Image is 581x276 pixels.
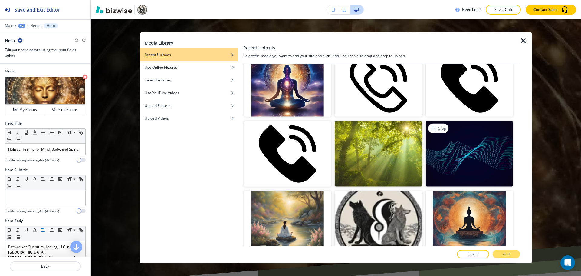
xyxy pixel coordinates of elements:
[18,24,25,28] button: +2
[428,124,448,133] div: Crop
[5,167,28,173] h2: Hero Subtitle
[5,37,15,44] h2: Hero
[140,112,238,125] button: Upload Videos
[560,255,575,270] div: Open Intercom Messenger
[140,99,238,112] button: Upload Pictures
[44,23,58,28] button: Hero
[145,65,178,70] h4: Use Online Pictures
[45,105,85,115] button: Find Photos
[145,39,173,46] h2: Media Library
[5,121,22,126] h2: Hero Title
[5,47,86,58] h3: Edit your hero details using the input fields below
[140,61,238,74] button: Use Online Pictures
[137,5,147,15] img: Your Logo
[462,7,481,12] h3: Need help?
[438,126,446,131] p: Crop
[96,6,132,13] img: Bizwise Logo
[58,107,78,112] h4: Find Photos
[15,6,60,13] h2: Save and Exit Editor
[8,147,82,152] p: Holistic Healing for Mind, Body, and Spirit
[5,105,45,115] button: My Photos
[5,24,13,28] button: Main
[145,52,171,57] h4: Recent Uploads
[30,24,39,28] button: Hero
[457,250,489,258] button: Cancel
[5,76,86,116] div: My PhotosFind Photos
[5,209,59,213] h4: Enable pasting more styles (dev only)
[533,7,557,12] p: Contact Sales
[243,53,520,58] h4: Select the media you want to add your site and click "Add". You can also drag and drop to upload.
[47,24,55,28] p: Hero
[145,90,179,95] h4: Use YouTube Videos
[140,74,238,86] button: Select Textures
[526,5,576,15] button: Contact Sales
[5,158,59,162] h4: Enable pasting more styles (dev only)
[467,251,479,257] p: Cancel
[10,261,81,271] button: Back
[243,44,275,51] h3: Recent Uploads
[5,218,23,224] h2: Hero Body
[140,86,238,99] button: Use YouTube Videos
[5,68,86,74] h2: Media
[19,107,37,112] h4: My Photos
[486,5,521,15] button: Save Draft
[145,115,169,121] h4: Upload Videos
[10,264,80,269] p: Back
[140,48,238,61] button: Recent Uploads
[145,77,171,83] h4: Select Textures
[145,103,171,108] h4: Upload Pictures
[494,7,513,12] p: Save Draft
